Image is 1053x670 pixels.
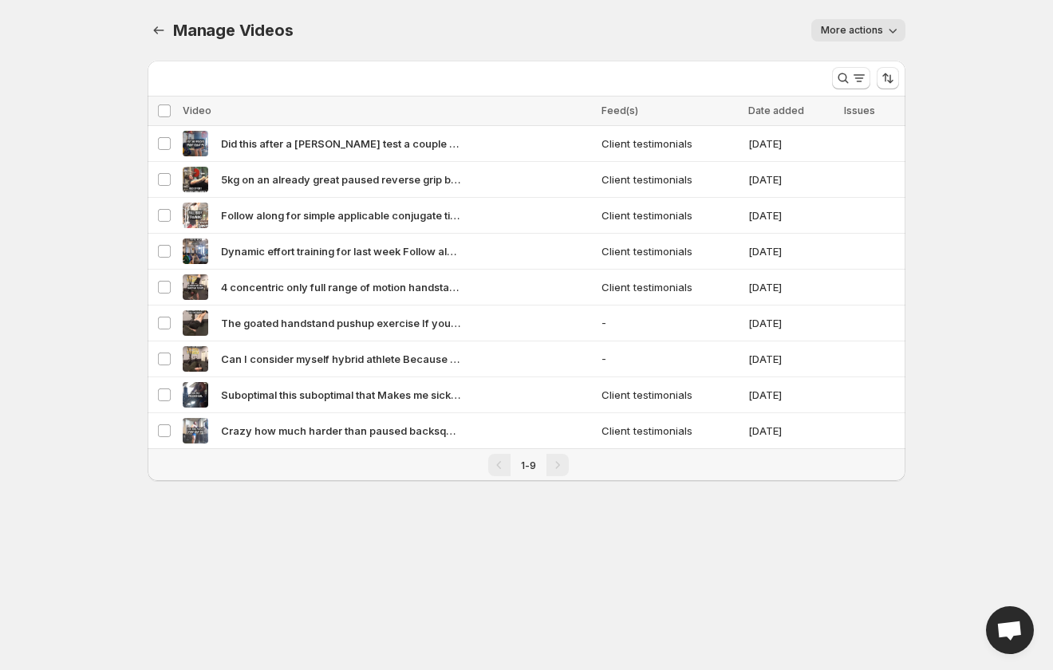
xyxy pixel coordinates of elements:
button: Sort the results [877,67,899,89]
td: [DATE] [743,234,839,270]
span: 4 concentric only full range of motion handstand pushups Handstand pushups are still just as fun ... [221,279,460,295]
span: Suboptimal this suboptimal that Makes me sick to my bones when I get told what im doing is not ri... [221,387,460,403]
span: Manage Videos [173,21,293,40]
button: Search and filter results [832,67,870,89]
td: [DATE] [743,413,839,449]
span: More actions [821,24,883,37]
span: Client testimonials [601,207,739,223]
img: Crazy how much harder than paused backsquats these are [183,418,208,443]
span: 5kg on an already great paused reverse grip bench [MEDICAL_DATA] were really sore and limited me ... [221,171,460,187]
span: Client testimonials [601,423,739,439]
button: More actions [811,19,905,41]
img: Can I consider myself hybrid athlete Because I do handstands and lifts weights What if I can also... [183,346,208,372]
img: Did this after a wingate test a couple hours earlier Legs felt shit Told myself not to be a bitch... [183,131,208,156]
span: - [601,351,739,367]
span: Client testimonials [601,136,739,152]
nav: Pagination [148,448,905,481]
span: Client testimonials [601,387,739,403]
span: - [601,315,739,331]
span: Dynamic effort training for last week Follow along for simple applicable conjugate tips and learn... [221,243,460,259]
span: Client testimonials [601,279,739,295]
span: Issues [844,104,875,116]
td: [DATE] [743,270,839,305]
img: The goated handstand pushup exercise If you want strong shoulders for handstand pushups it doesnt... [183,310,208,336]
img: 5kg on an already great paused reverse grip bench Biceps were really sore and limited me signific... [183,167,208,192]
span: Follow along for simple applicable conjugate tips and learn why its the best training system avai... [221,207,460,223]
span: Client testimonials [601,171,739,187]
td: [DATE] [743,305,839,341]
td: [DATE] [743,126,839,162]
td: [DATE] [743,341,839,377]
img: Suboptimal this suboptimal that Makes me sick to my bones when I get told what im doing is not ri... [183,382,208,408]
button: Manage Videos [148,19,170,41]
div: Open chat [986,606,1034,654]
span: Can I consider myself hybrid athlete Because I do handstands and lifts weights What if I can also... [221,351,460,367]
span: 1-9 [521,459,536,471]
img: Dynamic effort training for last week Follow along for simple applicable conjugate tips and learn... [183,238,208,264]
span: Client testimonials [601,243,739,259]
td: [DATE] [743,198,839,234]
td: [DATE] [743,162,839,198]
td: [DATE] [743,377,839,413]
span: The goated handstand pushup exercise If you want strong shoulders for handstand pushups it doesnt... [221,315,460,331]
img: Follow along for simple applicable conjugate tips and learn why its the best training system avai... [183,203,208,228]
span: Feed(s) [601,104,638,116]
span: Date added [748,104,804,116]
img: 4 concentric only full range of motion handstand pushups Handstand pushups are still just as fun ... [183,274,208,300]
span: Did this after a [PERSON_NAME] test a couple hours earlier Legs felt shit Told myself not to be a... [221,136,460,152]
span: Video [183,104,211,116]
span: Crazy how much harder than paused backsquats these are [221,423,460,439]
